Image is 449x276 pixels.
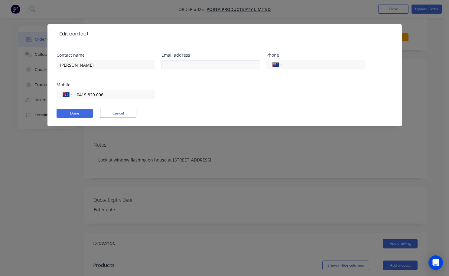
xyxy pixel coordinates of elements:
[428,255,443,270] div: Open Intercom Messenger
[57,53,155,57] div: Contact name
[57,30,89,38] div: Edit contact
[57,109,93,118] button: Done
[266,53,365,57] div: Phone
[57,83,155,87] div: Mobile
[161,53,260,57] div: Email address
[100,109,136,118] button: Cancel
